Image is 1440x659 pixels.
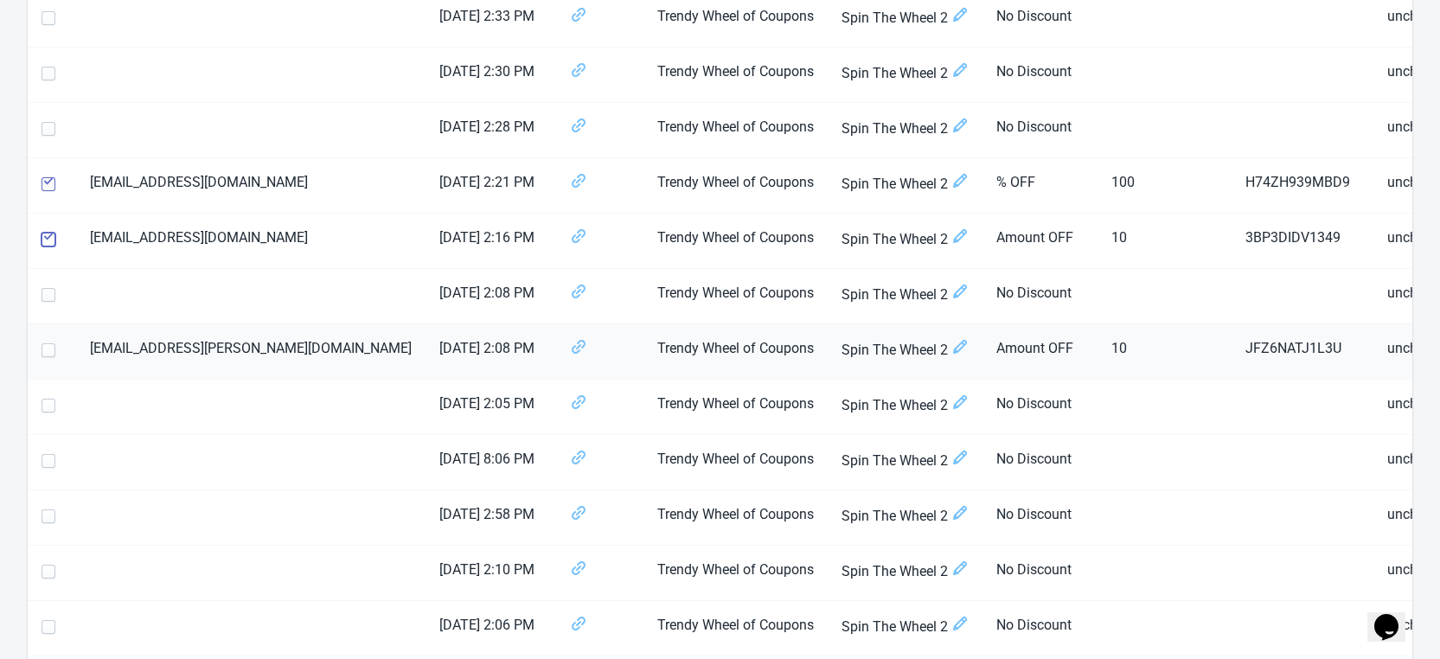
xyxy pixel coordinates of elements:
td: [DATE] 2:05 PM [426,380,556,435]
td: H74ZH939MBD9 [1232,158,1373,214]
span: Spin The Wheel 2 [842,117,969,140]
span: Spin The Wheel 2 [842,393,969,417]
td: Trendy Wheel of Coupons [643,435,828,490]
td: Trendy Wheel of Coupons [643,490,828,546]
td: No Discount [982,269,1098,324]
span: Spin The Wheel 2 [842,283,969,306]
td: 10 [1098,324,1232,380]
td: No Discount [982,546,1098,601]
td: [DATE] 2:08 PM [426,324,556,380]
td: JFZ6NATJ1L3U [1232,324,1373,380]
td: Trendy Wheel of Coupons [643,269,828,324]
span: Spin The Wheel 2 [842,504,969,528]
td: Trendy Wheel of Coupons [643,103,828,158]
span: Spin The Wheel 2 [842,449,969,472]
td: [DATE] 2:16 PM [426,214,556,269]
iframe: chat widget [1367,590,1423,642]
td: No Discount [982,48,1098,103]
td: [DATE] 2:08 PM [426,269,556,324]
td: No Discount [982,490,1098,546]
span: Spin The Wheel 2 [842,61,969,85]
td: 10 [1098,214,1232,269]
td: 100 [1098,158,1232,214]
td: [DATE] 2:58 PM [426,490,556,546]
td: 3BP3DIDV1349 [1232,214,1373,269]
td: [DATE] 2:28 PM [426,103,556,158]
td: No Discount [982,435,1098,490]
td: Trendy Wheel of Coupons [643,158,828,214]
td: Amount OFF [982,214,1098,269]
td: Trendy Wheel of Coupons [643,48,828,103]
span: Spin The Wheel 2 [842,615,969,638]
td: Trendy Wheel of Coupons [643,380,828,435]
td: Trendy Wheel of Coupons [643,546,828,601]
td: Amount OFF [982,324,1098,380]
td: Trendy Wheel of Coupons [643,324,828,380]
span: Spin The Wheel 2 [842,172,969,195]
td: [DATE] 2:10 PM [426,546,556,601]
td: No Discount [982,103,1098,158]
td: [EMAIL_ADDRESS][PERSON_NAME][DOMAIN_NAME] [76,324,426,380]
span: Spin The Wheel 2 [842,560,969,583]
td: [DATE] 2:06 PM [426,601,556,656]
td: [DATE] 2:30 PM [426,48,556,103]
span: Spin The Wheel 2 [842,338,969,361]
td: % OFF [982,158,1098,214]
span: Spin The Wheel 2 [842,6,969,29]
td: No Discount [982,380,1098,435]
td: [EMAIL_ADDRESS][DOMAIN_NAME] [76,214,426,269]
span: Spin The Wheel 2 [842,227,969,251]
td: No Discount [982,601,1098,656]
td: Trendy Wheel of Coupons [643,214,828,269]
td: [DATE] 8:06 PM [426,435,556,490]
td: Trendy Wheel of Coupons [643,601,828,656]
td: [DATE] 2:21 PM [426,158,556,214]
td: [EMAIL_ADDRESS][DOMAIN_NAME] [76,158,426,214]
